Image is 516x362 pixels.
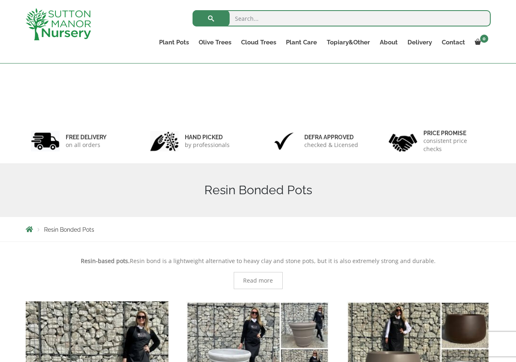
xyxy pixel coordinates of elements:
[26,226,491,233] nav: Breadcrumbs
[185,141,230,149] p: by professionals
[403,37,437,48] a: Delivery
[31,131,60,151] img: 1.jpg
[44,226,94,233] span: Resin Bonded Pots
[185,134,230,141] h6: hand picked
[243,278,273,283] span: Read more
[389,129,417,154] img: 4.jpg
[304,134,358,141] h6: Defra approved
[150,131,179,151] img: 2.jpg
[236,37,281,48] a: Cloud Trees
[194,37,236,48] a: Olive Trees
[66,134,106,141] h6: FREE DELIVERY
[26,183,491,197] h1: Resin Bonded Pots
[193,10,491,26] input: Search...
[437,37,470,48] a: Contact
[470,37,491,48] a: 0
[26,8,91,40] img: logo
[423,129,485,137] h6: Price promise
[270,131,298,151] img: 3.jpg
[66,141,106,149] p: on all orders
[281,37,322,48] a: Plant Care
[154,37,194,48] a: Plant Pots
[81,257,130,265] strong: Resin-based pots.
[322,37,375,48] a: Topiary&Other
[423,137,485,153] p: consistent price checks
[480,35,488,43] span: 0
[26,256,491,266] p: Resin bond is a lightweight alternative to heavy clay and stone pots, but it is also extremely st...
[304,141,358,149] p: checked & Licensed
[375,37,403,48] a: About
